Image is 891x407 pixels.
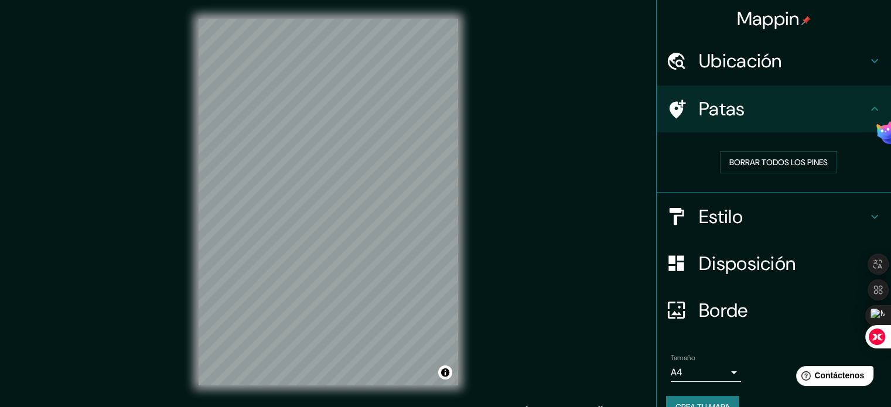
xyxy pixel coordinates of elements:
[671,353,695,362] font: Tamaño
[699,298,748,323] font: Borde
[199,19,458,385] canvas: Mapa
[438,365,452,379] button: Activar o desactivar atribución
[671,363,741,382] div: A4
[657,193,891,240] div: Estilo
[657,287,891,334] div: Borde
[699,49,782,73] font: Ubicación
[657,240,891,287] div: Disposición
[801,16,811,25] img: pin-icon.png
[699,97,745,121] font: Patas
[699,251,796,276] font: Disposición
[737,6,800,31] font: Mappin
[729,157,828,167] font: Borrar todos los pines
[657,85,891,132] div: Patas
[657,37,891,84] div: Ubicación
[787,361,878,394] iframe: Lanzador de widgets de ayuda
[671,366,682,378] font: A4
[699,204,743,229] font: Estilo
[720,151,837,173] button: Borrar todos los pines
